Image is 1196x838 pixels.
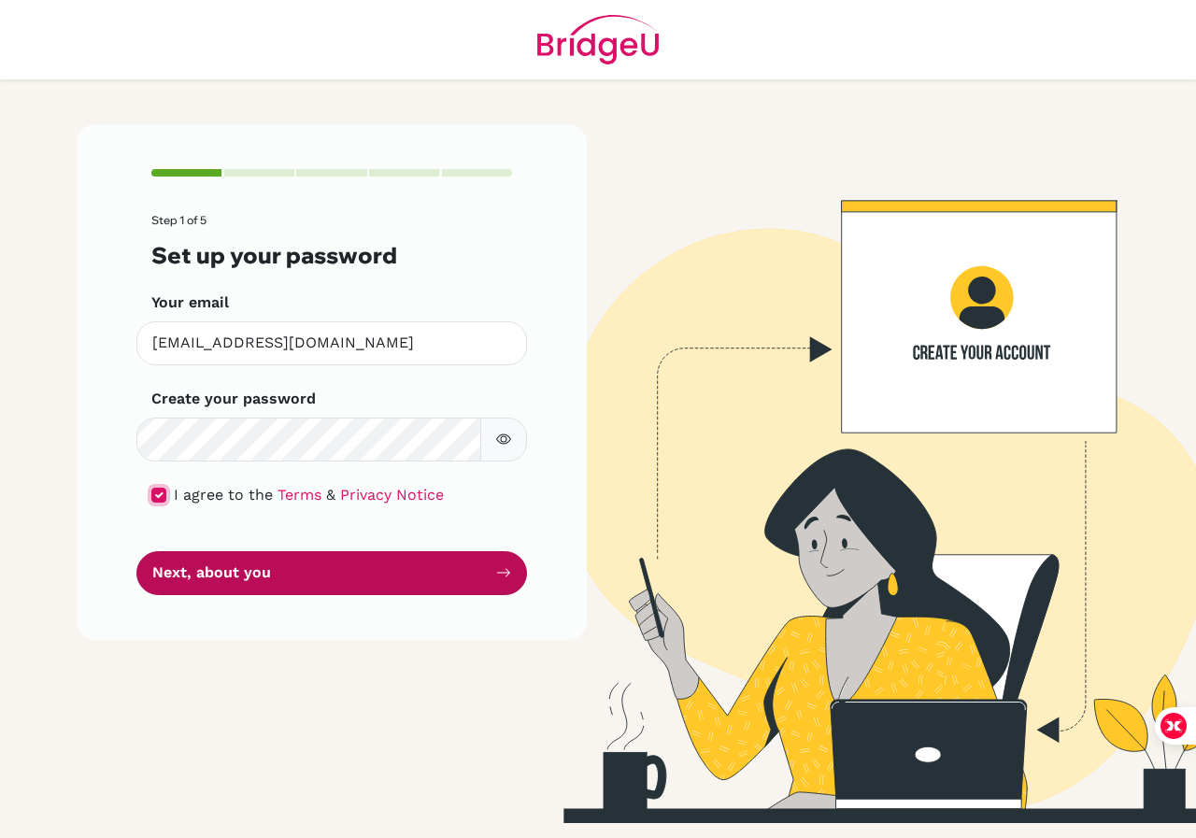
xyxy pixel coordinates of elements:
a: Terms [278,486,321,504]
span: & [326,486,335,504]
button: Next, about you [136,551,527,595]
label: Create your password [151,388,316,410]
a: Privacy Notice [340,486,444,504]
input: Insert your email* [136,321,527,365]
h3: Set up your password [151,242,512,269]
label: Your email [151,291,229,314]
span: Step 1 of 5 [151,213,206,227]
span: I agree to the [174,486,273,504]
